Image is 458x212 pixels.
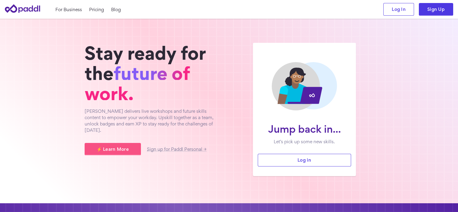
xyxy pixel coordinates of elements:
[85,108,223,133] p: [PERSON_NAME] delivers live workshops and future skills content to empower your workday. Upskill ...
[89,6,104,13] a: Pricing
[85,66,190,100] span: future of work.
[263,138,346,145] p: Let’s pick up some new skills.
[85,143,141,156] a: ⚡ Learn More
[55,6,82,13] a: For Business
[383,3,414,16] a: Log In
[263,124,346,134] h1: Jump back in...
[419,3,453,16] a: Sign Up
[258,154,351,166] a: Log in
[147,147,206,151] a: Sign up for Paddl Personal →
[85,43,223,104] h1: Stay ready for the
[111,6,121,13] a: Blog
